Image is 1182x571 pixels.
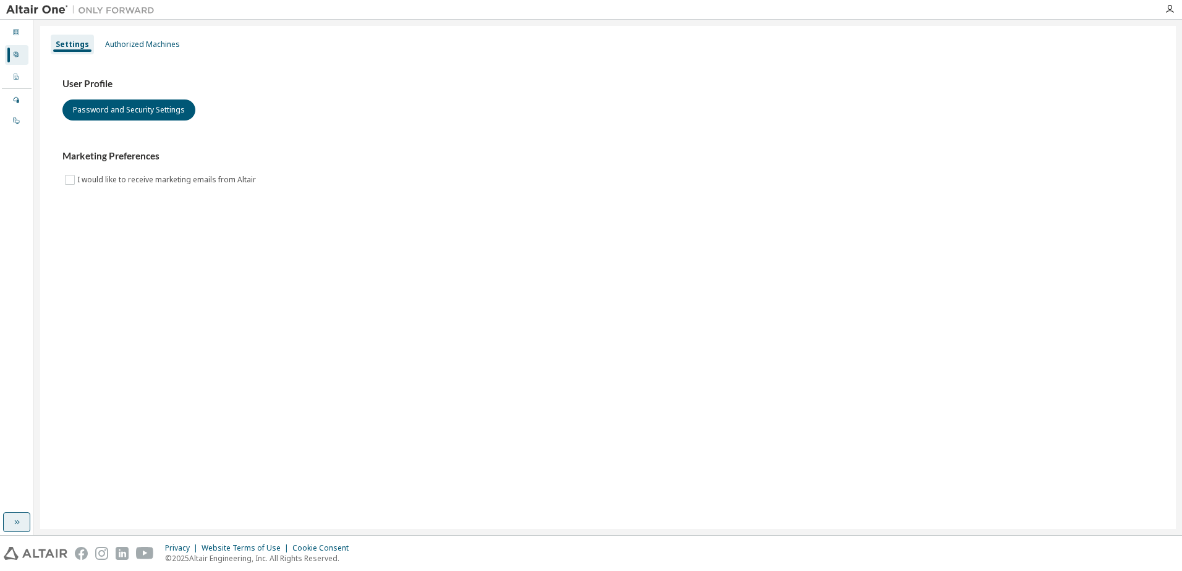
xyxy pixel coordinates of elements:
[62,78,1154,90] h3: User Profile
[77,172,258,187] label: I would like to receive marketing emails from Altair
[5,90,28,110] div: Managed
[56,40,89,49] div: Settings
[6,4,161,16] img: Altair One
[4,547,67,560] img: altair_logo.svg
[5,23,28,43] div: Dashboard
[116,547,129,560] img: linkedin.svg
[62,99,195,121] button: Password and Security Settings
[5,67,28,87] div: Company Profile
[165,553,356,564] p: © 2025 Altair Engineering, Inc. All Rights Reserved.
[105,40,180,49] div: Authorized Machines
[5,111,28,131] div: On Prem
[165,543,202,553] div: Privacy
[202,543,292,553] div: Website Terms of Use
[75,547,88,560] img: facebook.svg
[5,45,28,65] div: User Profile
[136,547,154,560] img: youtube.svg
[62,150,1154,163] h3: Marketing Preferences
[292,543,356,553] div: Cookie Consent
[95,547,108,560] img: instagram.svg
